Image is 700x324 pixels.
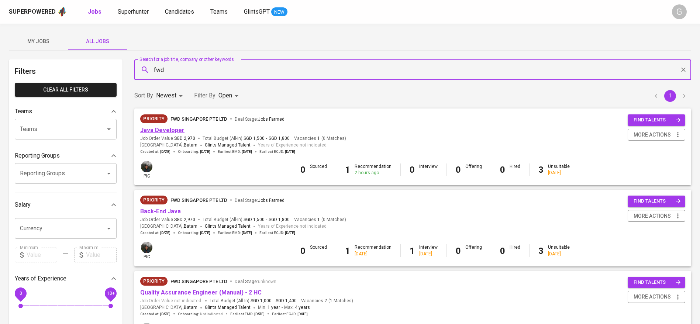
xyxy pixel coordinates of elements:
span: Onboarding : [178,149,210,154]
input: Value [27,248,57,262]
span: Earliest EMD : [218,149,252,154]
span: Created at : [140,311,170,317]
div: - [310,251,327,257]
span: [DATE] [297,311,308,317]
span: Open [218,92,232,99]
div: Offering [465,244,482,257]
div: Hired [510,244,520,257]
div: Years of Experience [15,271,117,286]
div: pic [140,241,153,260]
span: Years of Experience not indicated. [258,142,328,149]
span: - [266,217,267,223]
a: GlintsGPT NEW [244,7,287,17]
span: find talents [634,116,681,124]
img: app logo [57,6,67,17]
button: page 1 [664,90,676,102]
div: 2 hours ago [355,170,392,176]
a: Candidates [165,7,196,17]
span: Jobs Farmed [258,198,285,203]
b: Jobs [88,8,101,15]
span: Candidates [165,8,194,15]
span: Earliest ECJD : [272,311,308,317]
span: SGD 1,500 [244,217,265,223]
div: - [310,170,327,176]
span: Batam [184,304,197,311]
span: Onboarding : [178,230,210,235]
span: Job Order Value [140,217,195,223]
span: FWD Singapore Pte Ltd [170,279,227,284]
span: Glints Managed Talent [205,142,251,148]
span: SGD 2,970 [174,217,195,223]
span: Batam [184,223,197,230]
a: Java Developer [140,127,185,134]
span: [DATE] [160,149,170,154]
span: Not indicated [200,311,223,317]
span: Superhunter [118,8,149,15]
span: Vacancies ( 1 Matches ) [301,298,353,304]
div: - [419,170,438,176]
a: Superhunter [118,7,150,17]
button: Open [104,124,114,134]
span: [DATE] [200,149,210,154]
div: - [510,251,520,257]
button: more actions [628,291,685,303]
span: Earliest EMD : [230,311,265,317]
span: [DATE] [285,149,295,154]
span: Created at : [140,149,170,154]
span: Total Budget (All-In) [210,298,297,304]
div: Interview [419,244,438,257]
div: Newest [156,89,185,103]
button: Open [104,168,114,179]
b: 0 [456,246,461,256]
b: 1 [345,246,350,256]
b: 1 [345,165,350,175]
div: Recommendation [355,163,392,176]
span: [DATE] [285,230,295,235]
button: more actions [628,129,685,141]
a: Jobs [88,7,103,17]
h6: Filters [15,65,117,77]
button: Clear [678,65,689,75]
button: Open [104,223,114,234]
div: [DATE] [419,251,438,257]
span: [GEOGRAPHIC_DATA] , [140,304,197,311]
div: [DATE] [355,251,392,257]
span: SGD 1,800 [269,135,290,142]
span: Jobs Farmed [258,117,285,122]
img: glenn@glints.com [141,161,152,172]
span: find talents [634,197,681,206]
span: Created at : [140,230,170,235]
div: Unsuitable [548,244,570,257]
span: FWD Singapore Pte Ltd [170,197,227,203]
span: more actions [634,211,671,221]
button: find talents [628,277,685,288]
span: 10+ [107,290,114,296]
span: All Jobs [72,37,123,46]
div: pic [140,160,153,179]
input: Value [86,248,117,262]
div: Recommendation [355,244,392,257]
span: Deal Stage : [235,198,285,203]
button: more actions [628,210,685,222]
span: [DATE] [160,311,170,317]
span: Max. [284,305,310,310]
div: G [672,4,687,19]
b: 1 [410,246,415,256]
div: Hired [510,163,520,176]
span: Years of Experience not indicated. [258,223,328,230]
b: 0 [500,246,505,256]
span: [DATE] [254,311,265,317]
div: Interview [419,163,438,176]
span: Clear All filters [21,85,111,94]
span: [DATE] [242,149,252,154]
img: glenn@glints.com [141,242,152,253]
div: [DATE] [548,251,570,257]
b: 3 [538,246,544,256]
span: Deal Stage : [235,279,276,284]
span: SGD 1,800 [269,217,290,223]
div: New Job received from Demand Team [140,196,168,204]
span: - [273,298,274,304]
div: Salary [15,197,117,212]
b: 0 [300,165,306,175]
a: Back-End Java [140,208,181,215]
